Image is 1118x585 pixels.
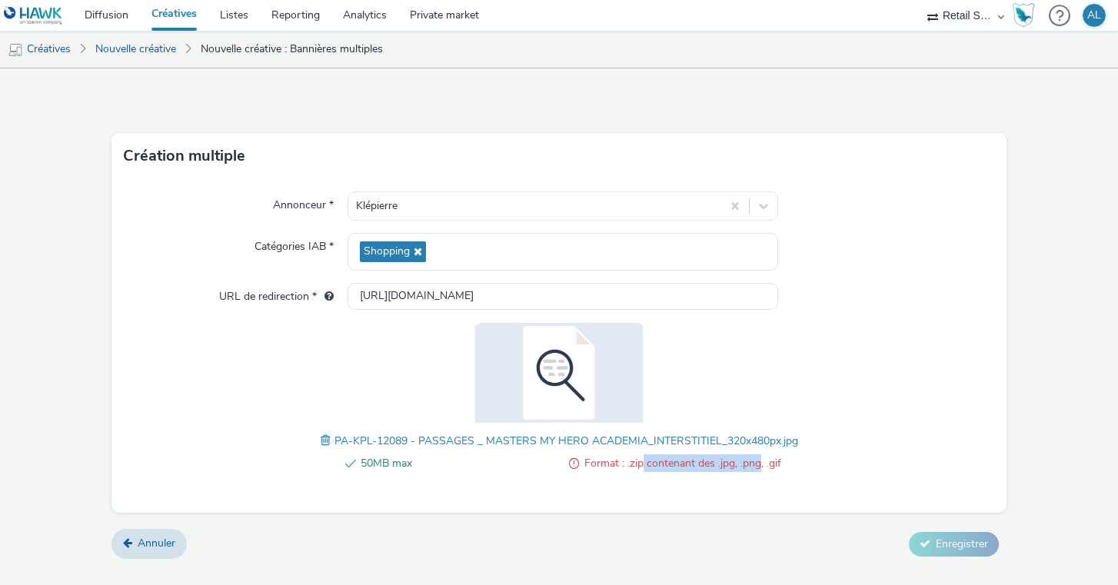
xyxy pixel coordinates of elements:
img: Hawk Academy [1012,3,1035,28]
a: Nouvelle créative : Bannières multiples [193,31,391,68]
button: Enregistrer [909,532,999,557]
a: Annuler [111,529,187,558]
input: url... [348,283,779,310]
span: Enregistrer [936,537,988,551]
span: Shopping [364,245,410,258]
img: mobile [8,42,23,58]
div: L'URL de redirection sera utilisée comme URL de validation avec certains SSP et ce sera l'URL de ... [317,289,334,304]
div: AL [1087,4,1101,27]
span: 50MB max [361,454,557,473]
span: PA-KPL-12089 - PASSAGES _ MASTERS MY HERO ACADEMIA_INTERSTITIEL_320x480px.jpg [334,434,798,448]
label: URL de redirection * [213,283,340,304]
span: Format : .zip contenant des .jpg, .png, .gif [584,454,781,473]
a: Nouvelle créative [88,31,184,68]
a: Hawk Academy [1012,3,1041,28]
h3: Création multiple [123,145,245,168]
img: undefined Logo [4,6,63,25]
label: Catégories IAB * [248,233,340,254]
label: Annonceur * [267,191,340,213]
span: Annuler [138,536,175,550]
img: PA-KPL-12089 - PASSAGES _ MASTERS MY HERO ACADEMIA_INTERSTITIEL_320x480px.jpg [459,323,659,423]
